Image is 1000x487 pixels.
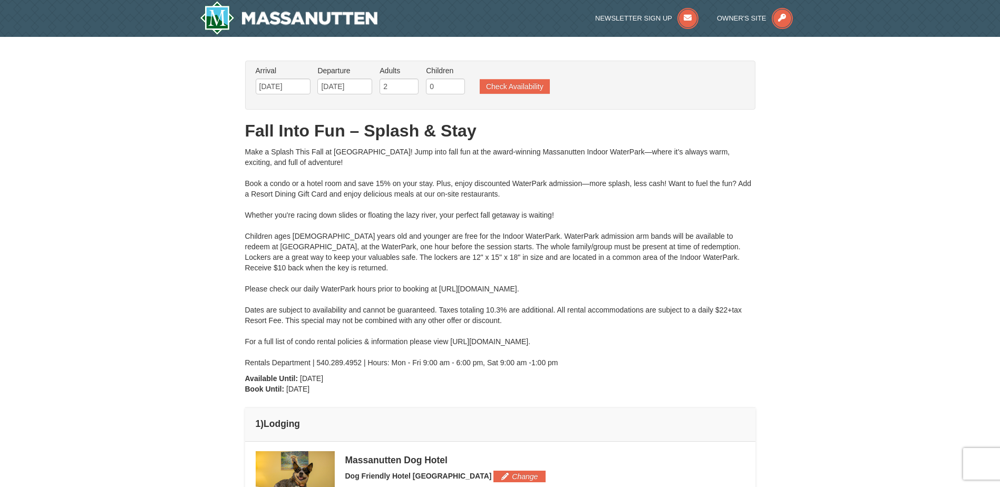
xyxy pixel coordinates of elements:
[200,1,378,35] a: Massanutten Resort
[595,14,698,22] a: Newsletter Sign Up
[345,472,492,480] span: Dog Friendly Hotel [GEOGRAPHIC_DATA]
[317,65,372,76] label: Departure
[245,374,298,383] strong: Available Until:
[426,65,465,76] label: Children
[245,120,755,141] h1: Fall Into Fun – Splash & Stay
[717,14,766,22] span: Owner's Site
[717,14,793,22] a: Owner's Site
[256,65,310,76] label: Arrival
[260,418,264,429] span: )
[480,79,550,94] button: Check Availability
[493,471,546,482] button: Change
[245,385,285,393] strong: Book Until:
[200,1,378,35] img: Massanutten Resort Logo
[286,385,309,393] span: [DATE]
[380,65,419,76] label: Adults
[345,455,745,465] div: Massanutten Dog Hotel
[245,147,755,368] div: Make a Splash This Fall at [GEOGRAPHIC_DATA]! Jump into fall fun at the award-winning Massanutten...
[300,374,323,383] span: [DATE]
[256,418,745,429] h4: 1 Lodging
[595,14,672,22] span: Newsletter Sign Up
